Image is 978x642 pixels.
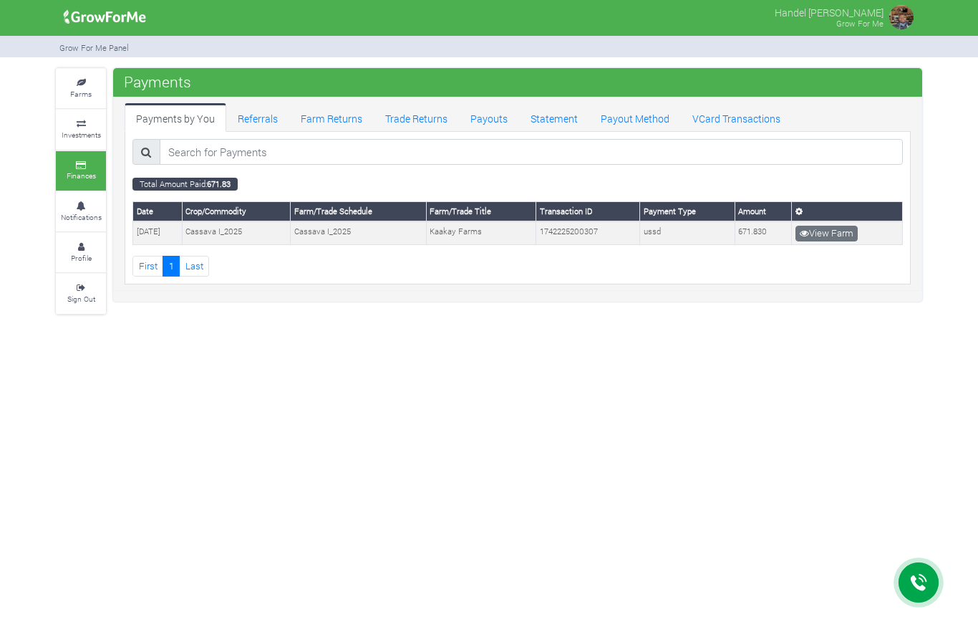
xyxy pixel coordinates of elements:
small: Grow For Me [836,18,883,29]
a: Profile [56,233,106,272]
a: Referrals [226,103,289,132]
th: Date [133,202,183,221]
img: growforme image [887,3,916,32]
a: First [132,256,163,277]
a: Trade Returns [374,103,459,132]
input: Search for Payments [160,139,903,165]
td: ussd [640,221,735,244]
small: Investments [62,130,101,140]
small: Grow For Me Panel [59,42,129,53]
a: Notifications [56,192,106,231]
td: 1742225200307 [536,221,640,244]
small: Sign Out [67,294,95,304]
a: Payout Method [589,103,681,132]
a: 1 [163,256,180,277]
a: Farm Returns [289,103,374,132]
a: Farms [56,69,106,108]
th: Farm/Trade Title [426,202,536,221]
small: Profile [71,253,92,263]
small: Farms [70,89,92,99]
a: Statement [519,103,589,132]
small: Finances [67,171,96,181]
td: Kaakay Farms [426,221,536,244]
a: Payments by You [125,103,226,132]
a: Last [179,256,209,277]
a: Payouts [459,103,519,132]
td: Cassava I_2025 [182,221,291,244]
td: [DATE] [133,221,183,244]
th: Crop/Commodity [182,202,291,221]
a: VCard Transactions [681,103,792,132]
small: Total Amount Paid: [132,178,238,191]
span: Payments [120,67,195,96]
th: Transaction ID [536,202,640,221]
nav: Page Navigation [132,256,903,277]
a: Investments [56,110,106,149]
th: Amount [735,202,792,221]
a: Finances [56,151,106,191]
th: Payment Type [640,202,735,221]
a: Sign Out [56,274,106,313]
small: Notifications [61,212,102,222]
td: 671.830 [735,221,792,244]
a: View Farm [795,226,858,241]
th: Farm/Trade Schedule [291,202,427,221]
b: 671.83 [207,178,231,189]
td: Cassava I_2025 [291,221,427,244]
p: Handel [PERSON_NAME] [775,3,883,20]
img: growforme image [59,3,151,32]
